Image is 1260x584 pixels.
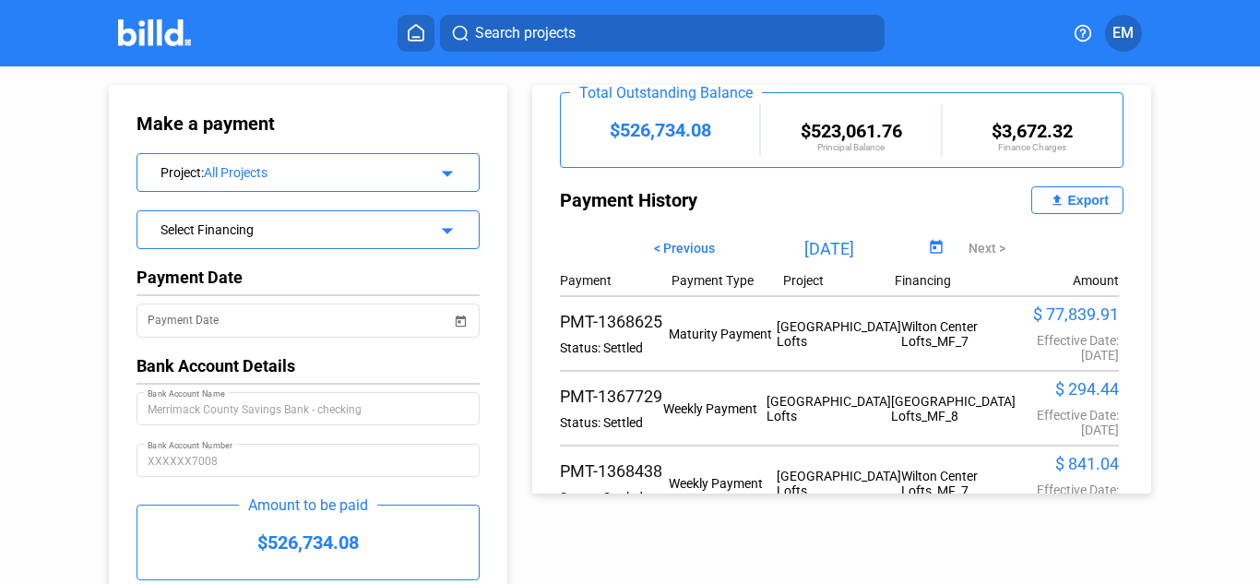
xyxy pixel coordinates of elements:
[640,232,729,264] button: < Previous
[895,273,1006,288] div: Financing
[1016,408,1119,437] div: Effective Date: [DATE]
[955,232,1019,264] button: Next >
[201,165,204,180] span: :
[1046,189,1068,211] mat-icon: file_upload
[761,120,941,142] div: $523,061.76
[901,319,1010,349] div: Wilton Center Lofts_MF_7
[1016,379,1119,399] div: $ 294.44
[777,319,901,349] div: [GEOGRAPHIC_DATA] Lofts
[923,236,948,261] button: Open calendar
[1105,15,1142,52] button: EM
[204,165,426,180] div: All Projects
[761,142,941,152] div: Principal Balance
[560,312,669,331] div: PMT-1368625
[901,469,1010,498] div: Wilton Center Lofts_MF_7
[1010,483,1119,512] div: Effective Date: [DATE]
[663,401,767,416] div: Weekly Payment
[160,161,426,180] div: Project
[451,301,470,319] button: Open calendar
[1031,186,1123,214] button: Export
[118,19,191,46] img: Billd Company Logo
[560,490,669,505] div: Status: Settled
[777,469,901,498] div: [GEOGRAPHIC_DATA] Lofts
[783,273,895,288] div: Project
[475,22,576,44] span: Search projects
[1068,193,1109,208] div: Export
[560,387,663,406] div: PMT-1367729
[239,496,377,514] div: Amount to be paid
[561,119,759,141] div: $526,734.08
[137,356,480,375] div: Bank Account Details
[943,142,1123,152] div: Finance Charges
[560,273,672,288] div: Payment
[160,219,426,237] div: Select Financing
[1010,333,1119,363] div: Effective Date: [DATE]
[440,15,885,52] button: Search projects
[943,120,1123,142] div: $3,672.32
[1010,454,1119,473] div: $ 841.04
[654,241,715,256] span: < Previous
[434,217,456,239] mat-icon: arrow_drop_down
[560,415,663,430] div: Status: Settled
[1112,22,1134,44] span: EM
[669,327,778,341] div: Maturity Payment
[560,461,669,481] div: PMT-1368438
[891,394,1016,423] div: [GEOGRAPHIC_DATA] Lofts_MF_8
[969,241,1005,256] span: Next >
[137,268,480,287] div: Payment Date
[560,186,841,214] div: Payment History
[669,476,778,491] div: Weekly Payment
[1010,304,1119,324] div: $ 77,839.91
[137,113,342,135] div: Make a payment
[434,160,456,182] mat-icon: arrow_drop_down
[1073,273,1119,288] div: Amount
[672,273,783,288] div: Payment Type
[560,340,669,355] div: Status: Settled
[137,506,479,579] div: $526,734.08
[767,394,891,423] div: [GEOGRAPHIC_DATA] Lofts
